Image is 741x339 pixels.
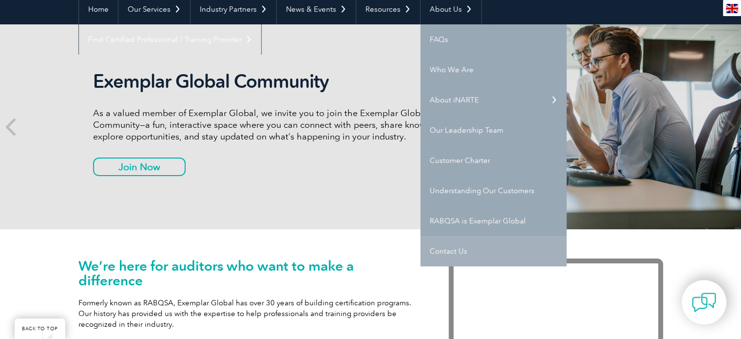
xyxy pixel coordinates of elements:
h2: Exemplar Global Community [93,70,458,93]
p: As a valued member of Exemplar Global, we invite you to join the Exemplar Global Community—a fun,... [93,107,458,142]
a: Customer Charter [420,145,567,176]
img: en [726,4,738,13]
a: Find Certified Professional / Training Provider [79,24,261,55]
a: FAQs [420,24,567,55]
a: Contact Us [420,236,567,266]
p: Formerly known as RABQSA, Exemplar Global has over 30 years of building certification programs. O... [78,298,419,330]
h1: We’re here for auditors who want to make a difference [78,259,419,288]
a: Our Leadership Team [420,115,567,145]
img: contact-chat.png [692,290,716,315]
a: Join Now [93,158,186,176]
a: About iNARTE [420,85,567,115]
a: BACK TO TOP [15,319,65,339]
a: Understanding Our Customers [420,176,567,206]
a: RABQSA is Exemplar Global [420,206,567,236]
a: Who We Are [420,55,567,85]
